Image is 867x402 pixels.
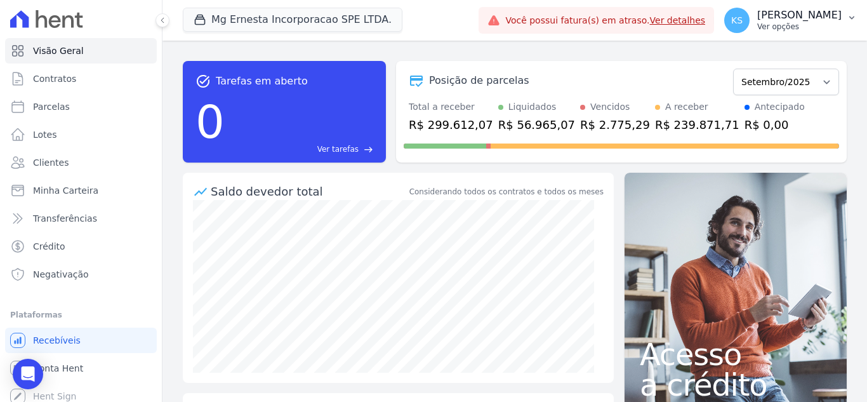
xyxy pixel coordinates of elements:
span: Transferências [33,212,97,225]
span: Ver tarefas [317,144,359,155]
a: Parcelas [5,94,157,119]
div: Total a receber [409,100,493,114]
div: Saldo devedor total [211,183,407,200]
span: Você possui fatura(s) em atraso. [505,14,705,27]
p: [PERSON_NAME] [757,9,842,22]
a: Visão Geral [5,38,157,64]
button: Mg Ernesta Incorporacao SPE LTDA. [183,8,402,32]
div: Plataformas [10,307,152,323]
div: Posição de parcelas [429,73,529,88]
span: Minha Carteira [33,184,98,197]
div: R$ 0,00 [745,116,805,133]
a: Lotes [5,122,157,147]
a: Clientes [5,150,157,175]
div: A receber [665,100,708,114]
div: R$ 239.871,71 [655,116,739,133]
span: Contratos [33,72,76,85]
a: Ver tarefas east [230,144,373,155]
span: Conta Hent [33,362,83,375]
p: Ver opções [757,22,842,32]
a: Conta Hent [5,356,157,381]
a: Ver detalhes [650,15,706,25]
button: KS [PERSON_NAME] Ver opções [714,3,867,38]
div: 0 [195,89,225,155]
span: east [364,145,373,154]
span: KS [731,16,743,25]
div: Considerando todos os contratos e todos os meses [409,186,604,198]
div: R$ 2.775,29 [580,116,650,133]
a: Recebíveis [5,328,157,353]
span: Negativação [33,268,89,281]
span: Clientes [33,156,69,169]
span: a crédito [640,370,831,400]
a: Crédito [5,234,157,259]
span: Parcelas [33,100,70,113]
a: Minha Carteira [5,178,157,203]
span: Lotes [33,128,57,141]
a: Negativação [5,262,157,287]
span: Crédito [33,240,65,253]
div: Vencidos [590,100,630,114]
span: task_alt [195,74,211,89]
div: Open Intercom Messenger [13,359,43,389]
span: Tarefas em aberto [216,74,308,89]
div: Liquidados [508,100,557,114]
span: Recebíveis [33,334,81,347]
a: Contratos [5,66,157,91]
div: R$ 56.965,07 [498,116,575,133]
div: Antecipado [755,100,805,114]
span: Visão Geral [33,44,84,57]
span: Acesso [640,339,831,370]
a: Transferências [5,206,157,231]
div: R$ 299.612,07 [409,116,493,133]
